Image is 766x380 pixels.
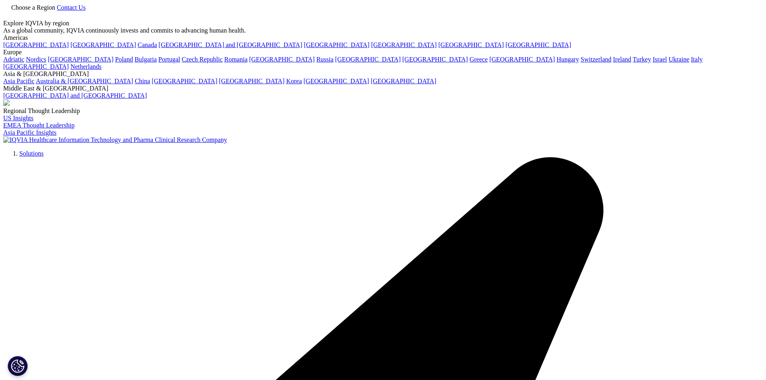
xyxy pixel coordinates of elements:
a: Greece [470,56,488,63]
div: Americas [3,34,763,41]
a: Czech Republic [182,56,223,63]
a: [GEOGRAPHIC_DATA] [403,56,468,63]
button: Cookies Settings [8,356,28,376]
a: China [135,78,150,84]
a: [GEOGRAPHIC_DATA] [249,56,315,63]
a: US Insights [3,115,33,121]
a: Hungary [557,56,579,63]
img: IQVIA Healthcare Information Technology and Pharma Clinical Research Company [3,136,227,144]
a: Canada [138,41,157,48]
a: EMEA Thought Leadership [3,122,74,129]
a: Asia Pacific [3,78,35,84]
a: [GEOGRAPHIC_DATA] and [GEOGRAPHIC_DATA] [158,41,302,48]
a: Switzerland [581,56,611,63]
a: Ukraine [669,56,690,63]
a: Romania [224,56,248,63]
a: Bulgaria [135,56,157,63]
a: Australia & [GEOGRAPHIC_DATA] [36,78,133,84]
a: Korea [286,78,302,84]
a: [GEOGRAPHIC_DATA] [335,56,400,63]
a: Turkey [633,56,651,63]
a: [GEOGRAPHIC_DATA] [489,56,555,63]
a: Italy [691,56,702,63]
a: Portugal [158,56,180,63]
div: Regional Thought Leadership [3,107,763,115]
div: Explore IQVIA by region [3,20,763,27]
a: Contact Us [57,4,86,11]
div: Europe [3,49,763,56]
a: Poland [115,56,133,63]
a: Nordics [26,56,46,63]
a: [GEOGRAPHIC_DATA] [438,41,504,48]
a: Adriatic [3,56,24,63]
a: [GEOGRAPHIC_DATA] [70,41,136,48]
span: Choose a Region [11,4,55,11]
a: [GEOGRAPHIC_DATA] [219,78,285,84]
a: [GEOGRAPHIC_DATA] [48,56,113,63]
div: As a global community, IQVIA continuously invests and commits to advancing human health. [3,27,763,34]
a: Solutions [19,150,43,157]
div: Asia & [GEOGRAPHIC_DATA] [3,70,763,78]
a: [GEOGRAPHIC_DATA] [3,41,69,48]
a: Israel [653,56,667,63]
a: [GEOGRAPHIC_DATA] [152,78,217,84]
a: [GEOGRAPHIC_DATA] [371,41,437,48]
a: [GEOGRAPHIC_DATA] [3,63,69,70]
a: [GEOGRAPHIC_DATA] [505,41,571,48]
a: Ireland [613,56,631,63]
a: Russia [316,56,334,63]
a: [GEOGRAPHIC_DATA] [371,78,436,84]
a: Asia Pacific Insights [3,129,56,136]
a: Netherlands [70,63,101,70]
a: [GEOGRAPHIC_DATA] [304,41,370,48]
a: [GEOGRAPHIC_DATA] and [GEOGRAPHIC_DATA] [3,92,147,99]
a: [GEOGRAPHIC_DATA] [304,78,369,84]
div: Middle East & [GEOGRAPHIC_DATA] [3,85,763,92]
img: 2093_analyzing-data-using-big-screen-display-and-laptop.png [3,99,10,106]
